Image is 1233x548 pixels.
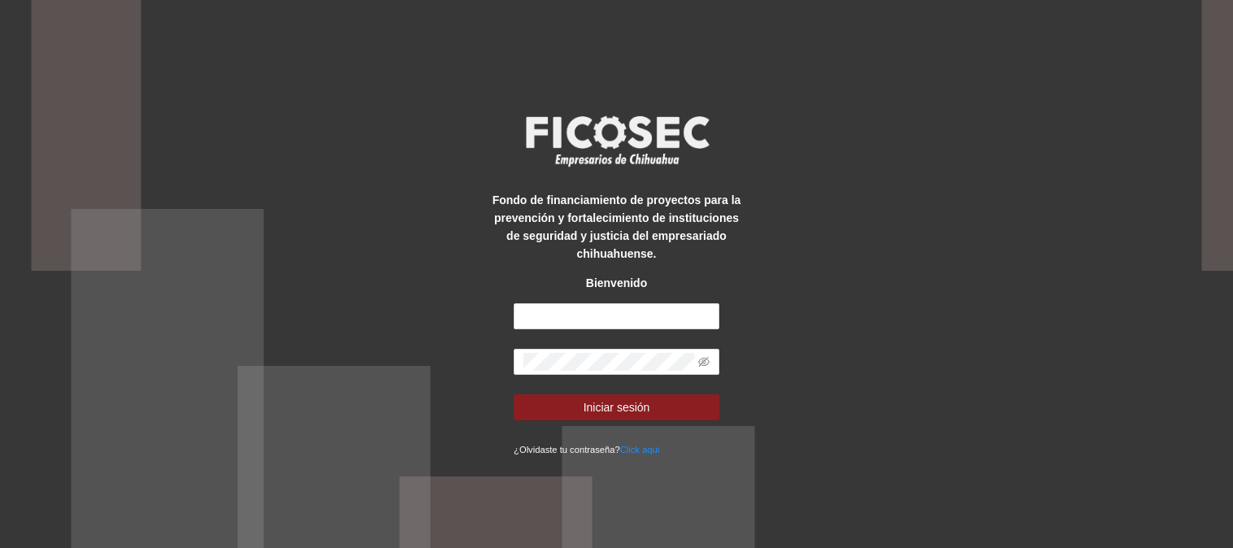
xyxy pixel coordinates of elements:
span: Iniciar sesión [584,398,650,416]
strong: Bienvenido [586,276,647,289]
small: ¿Olvidaste tu contraseña? [514,445,659,454]
strong: Fondo de financiamiento de proyectos para la prevención y fortalecimiento de instituciones de seg... [493,194,741,260]
button: Iniciar sesión [514,394,719,420]
a: Click aqui [620,445,660,454]
span: eye-invisible [698,356,710,368]
img: logo [515,111,719,171]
